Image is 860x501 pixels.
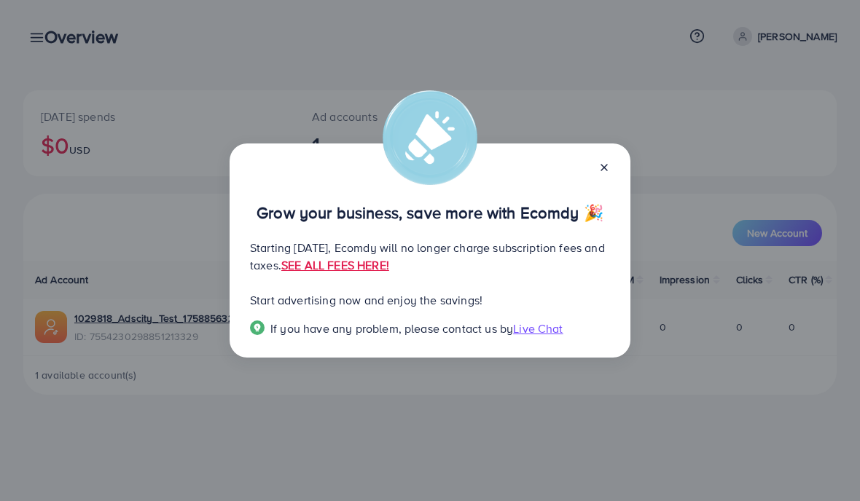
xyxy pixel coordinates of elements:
p: Start advertising now and enjoy the savings! [250,291,610,309]
img: Popup guide [250,320,265,335]
span: If you have any problem, please contact us by [270,320,513,336]
p: Starting [DATE], Ecomdy will no longer charge subscription fees and taxes. [250,239,610,274]
p: Grow your business, save more with Ecomdy 🎉 [250,204,610,221]
a: SEE ALL FEES HERE! [281,257,389,273]
img: alert [383,90,477,185]
span: Live Chat [513,320,563,336]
